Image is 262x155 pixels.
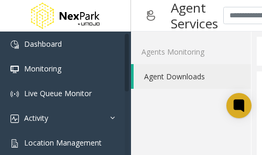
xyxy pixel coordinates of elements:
img: 'icon' [10,65,19,74]
span: Activity [24,113,48,123]
span: Live Queue Monitor [24,88,92,98]
a: Agent Downloads [134,64,251,89]
span: Monitoring [24,64,61,74]
span: Dashboard [24,39,62,49]
img: 'icon' [10,139,19,148]
img: 'icon' [10,90,19,98]
a: Agents Monitoring [131,39,251,64]
span: Location Management [24,138,102,148]
img: 'icon' [10,115,19,123]
img: 'icon' [10,40,19,49]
